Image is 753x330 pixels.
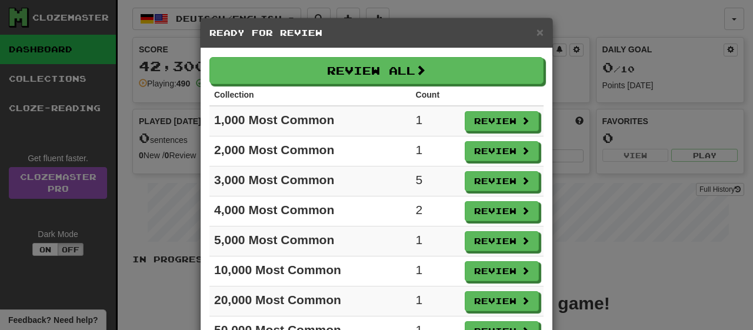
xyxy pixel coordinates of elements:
button: Review [465,111,539,131]
h5: Ready for Review [209,27,544,39]
span: × [537,25,544,39]
td: 1 [411,256,460,286]
td: 4,000 Most Common [209,196,411,226]
td: 10,000 Most Common [209,256,411,286]
button: Review [465,141,539,161]
button: Review All [209,57,544,84]
button: Review [465,171,539,191]
td: 5,000 Most Common [209,226,411,256]
td: 1 [411,106,460,136]
td: 2 [411,196,460,226]
td: 20,000 Most Common [209,286,411,316]
th: Collection [209,84,411,106]
td: 1 [411,226,460,256]
button: Review [465,231,539,251]
th: Count [411,84,460,106]
button: Review [465,201,539,221]
td: 2,000 Most Common [209,136,411,166]
td: 1,000 Most Common [209,106,411,136]
button: Review [465,261,539,281]
td: 1 [411,136,460,166]
button: Review [465,291,539,311]
td: 1 [411,286,460,316]
td: 5 [411,166,460,196]
td: 3,000 Most Common [209,166,411,196]
button: Close [537,26,544,38]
